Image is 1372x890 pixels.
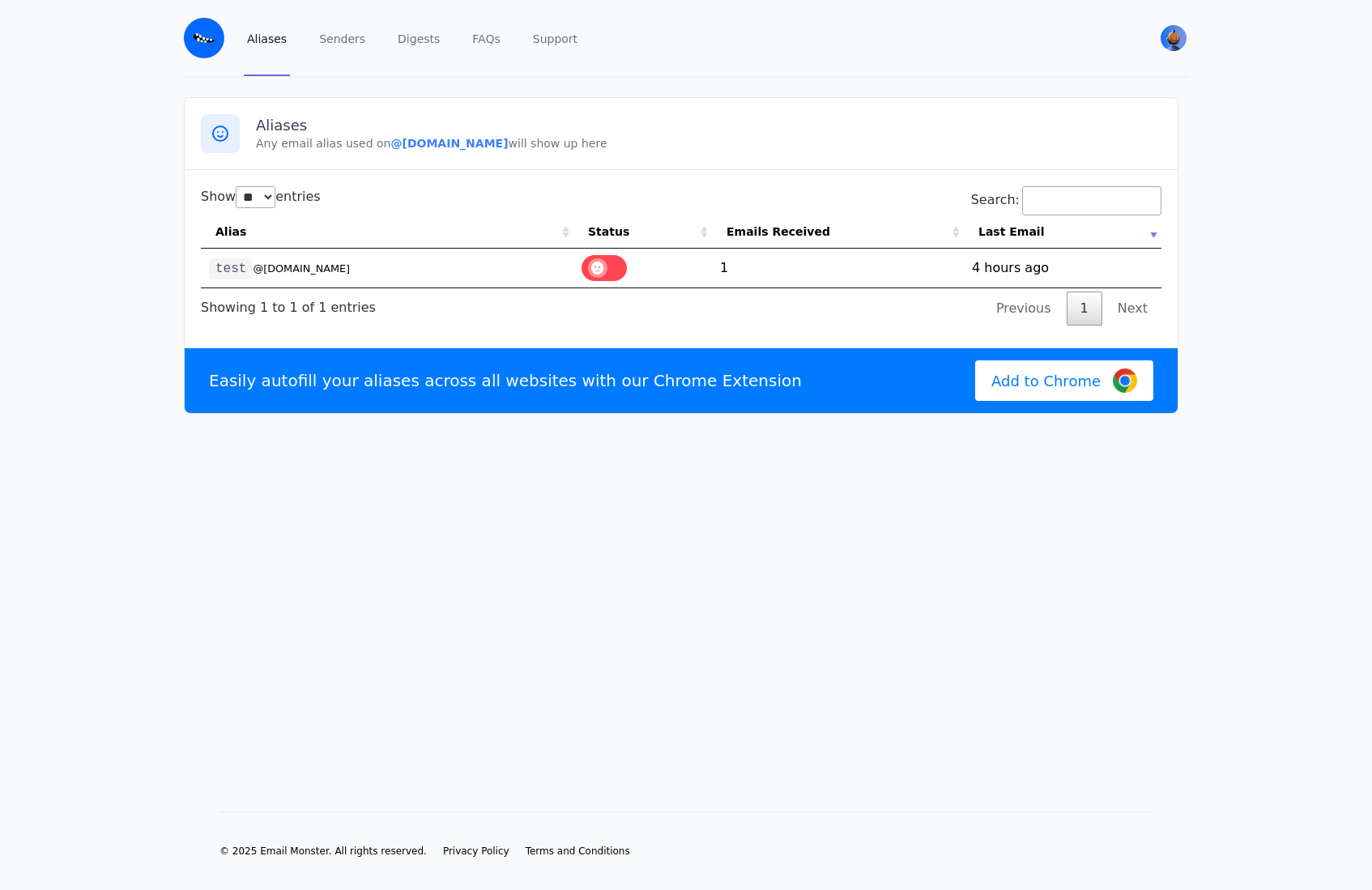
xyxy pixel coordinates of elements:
a: Next [1104,292,1161,326]
td: 4 hours ago [964,249,1161,287]
span: Terms and Conditions [526,845,630,857]
p: Easily autofill your aliases across all websites with our Chrome Extension [209,369,802,392]
img: Email Monster [184,18,224,58]
th: Emails Received: activate to sort column ascending [712,215,964,249]
a: Terms and Conditions [526,845,630,858]
p: Any email alias used on will show up here [256,135,1161,151]
label: Search: [971,192,1161,207]
code: test [209,258,253,279]
th: Last Email: activate to sort column ascending [964,215,1161,249]
th: Alias: activate to sort column ascending [201,215,573,249]
li: © 2025 Email Monster. All rights reserved. [219,845,427,858]
span: Add to Chrome [991,370,1101,392]
input: Search: [1022,186,1161,215]
a: Previous [982,292,1065,326]
a: Add to Chrome [975,360,1153,401]
a: 1 [1067,292,1102,326]
b: @[DOMAIN_NAME] [390,137,508,150]
th: Status: activate to sort column ascending [573,215,712,249]
img: Zeke's Avatar [1161,25,1187,51]
img: Google Chrome Logo [1113,368,1137,393]
small: @[DOMAIN_NAME] [253,262,350,275]
span: Privacy Policy [443,845,509,857]
td: 1 [712,249,964,287]
select: Showentries [236,186,275,208]
h3: Aliases [256,116,1161,135]
button: User menu [1159,23,1188,53]
div: Showing 1 to 1 of 1 entries [201,288,376,317]
label: Show entries [201,189,321,204]
a: Privacy Policy [443,845,509,858]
